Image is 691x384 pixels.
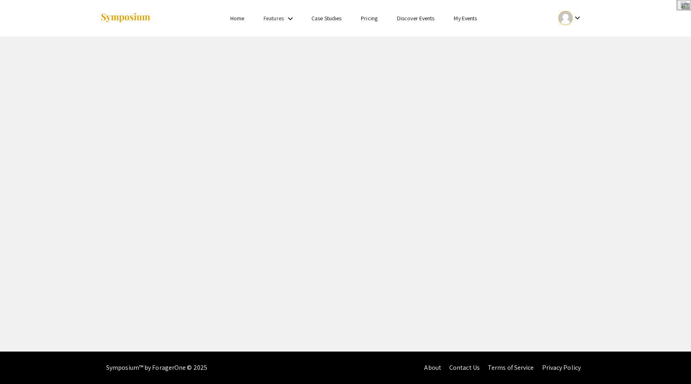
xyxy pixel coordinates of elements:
[361,15,378,22] a: Pricing
[106,352,207,384] div: Symposium™ by ForagerOne © 2025
[264,15,284,22] a: Features
[573,13,582,23] mat-icon: Expand account dropdown
[311,15,341,22] a: Case Studies
[424,363,441,372] a: About
[230,15,244,22] a: Home
[682,3,690,9] div: 75°
[542,363,581,372] a: Privacy Policy
[285,14,295,24] mat-icon: Expand Features list
[449,363,480,372] a: Contact Us
[488,363,534,372] a: Terms of Service
[550,9,591,27] button: Expand account dropdown
[657,348,685,378] iframe: Chat
[397,15,435,22] a: Discover Events
[100,13,151,24] img: Symposium by ForagerOne
[679,0,689,9] img: 6.png
[454,15,477,22] a: My Events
